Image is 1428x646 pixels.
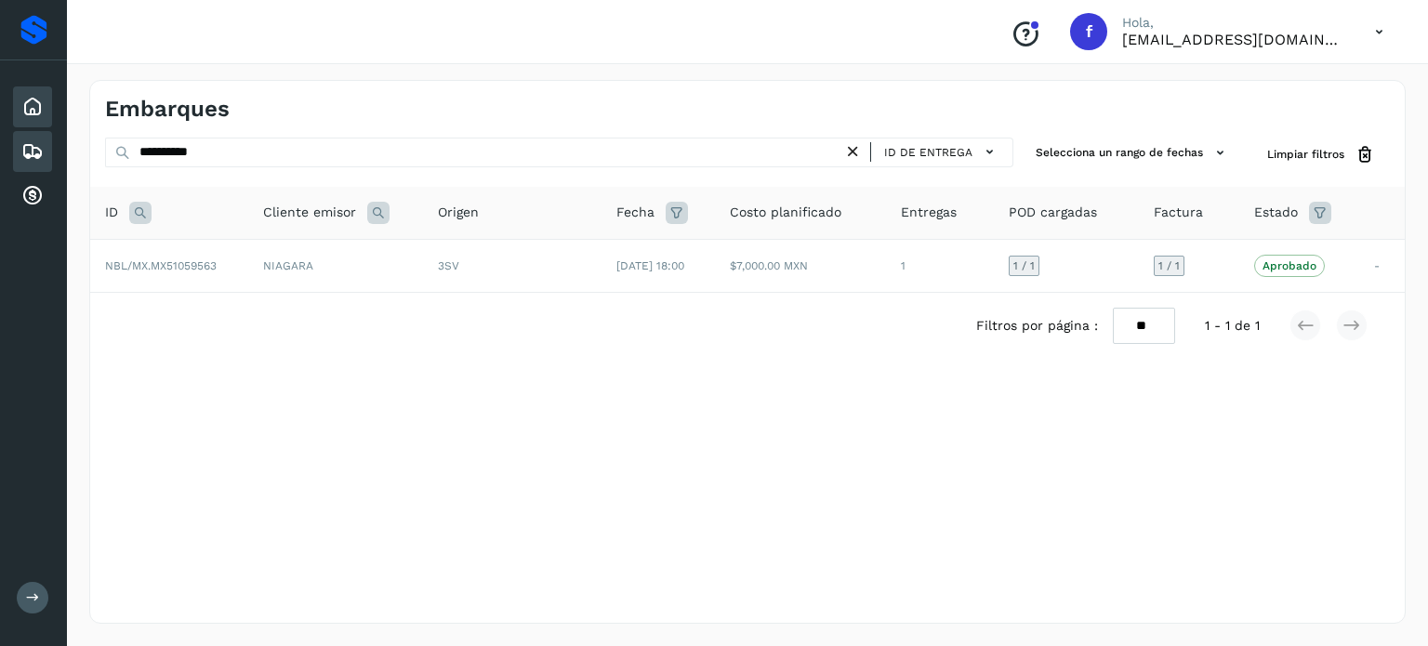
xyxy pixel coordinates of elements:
[1009,203,1097,222] span: POD cargadas
[715,239,885,292] td: $7,000.00 MXN
[879,138,1005,165] button: ID de entrega
[1122,15,1345,31] p: Hola,
[13,131,52,172] div: Embarques
[248,239,423,292] td: NIAGARA
[616,203,654,222] span: Fecha
[1263,259,1316,272] p: Aprobado
[263,203,356,222] span: Cliente emisor
[886,239,994,292] td: 1
[1252,138,1390,172] button: Limpiar filtros
[1013,260,1035,271] span: 1 / 1
[1158,260,1180,271] span: 1 / 1
[438,259,459,272] span: 3SV
[13,176,52,217] div: Cuentas por cobrar
[730,203,841,222] span: Costo planificado
[1267,146,1344,163] span: Limpiar filtros
[884,144,972,161] span: ID de entrega
[901,203,957,222] span: Entregas
[105,259,217,272] span: NBL/MX.MX51059563
[976,316,1098,336] span: Filtros por página :
[1254,203,1298,222] span: Estado
[13,86,52,127] div: Inicio
[1122,31,1345,48] p: facturacion@wht-transport.com
[1028,138,1237,168] button: Selecciona un rango de fechas
[1205,316,1260,336] span: 1 - 1 de 1
[616,259,684,272] span: [DATE] 18:00
[105,203,118,222] span: ID
[1359,239,1405,292] td: -
[105,96,230,123] h4: Embarques
[1154,203,1203,222] span: Factura
[438,203,479,222] span: Origen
